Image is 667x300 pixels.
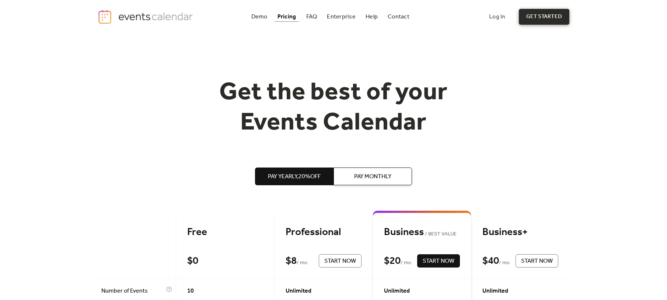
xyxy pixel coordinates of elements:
div: Contact [388,15,409,19]
div: Free [187,226,263,239]
div: Business+ [482,226,558,239]
a: FAQ [303,12,320,22]
div: $ 8 [286,255,297,268]
span: Start Now [423,257,454,266]
a: home [98,9,195,24]
h1: Get the best of your Events Calendar [192,78,475,138]
a: Log In [482,9,513,25]
div: Help [366,15,378,19]
span: Start Now [521,257,553,266]
div: $ 40 [482,255,499,268]
div: $ 20 [384,255,401,268]
div: FAQ [306,15,317,19]
span: Unlimited [286,287,311,296]
span: / mo [499,259,510,268]
span: Unlimited [482,287,508,296]
a: Demo [248,12,270,22]
div: Enterprise [327,15,355,19]
div: Demo [251,15,268,19]
div: $ 0 [187,255,198,268]
a: get started [519,9,569,25]
div: Business [384,226,460,239]
button: Pay Yearly,20%off [255,168,333,185]
span: / mo [297,259,307,268]
span: Number of Events [101,287,164,296]
span: Start Now [324,257,356,266]
button: Pay Monthly [333,168,412,185]
span: BEST VALUE [424,230,457,239]
a: Pricing [275,12,299,22]
span: Unlimited [384,287,410,296]
span: / mo [401,259,411,268]
span: 10 [187,287,194,296]
button: Start Now [319,254,362,268]
div: Professional [286,226,362,239]
a: Help [363,12,381,22]
button: Start Now [516,254,558,268]
a: Enterprise [324,12,358,22]
span: Pay Yearly, 20% off [268,172,321,181]
a: Contact [385,12,412,22]
button: Start Now [417,254,460,268]
span: Pay Monthly [354,172,391,181]
div: Pricing [277,15,296,19]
